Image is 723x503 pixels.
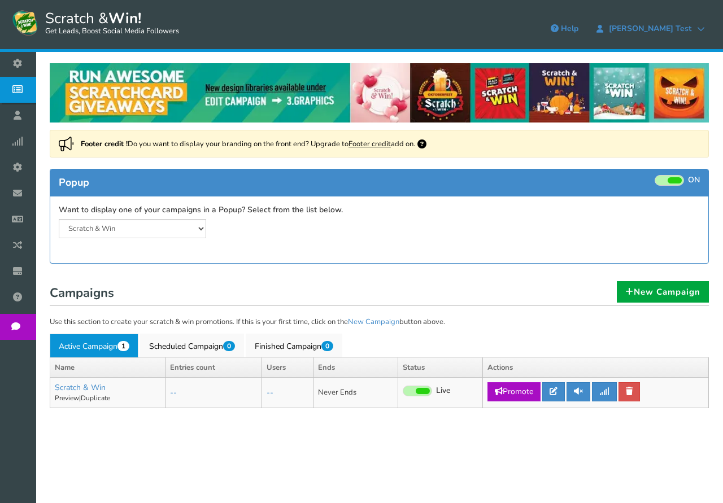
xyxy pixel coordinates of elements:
td: Never Ends [313,378,398,408]
span: 0 [223,341,235,351]
a: Duplicate [81,393,110,403]
a: Scheduled Campaign [140,334,244,357]
a: Footer credit [349,139,391,149]
th: Name [50,357,165,378]
th: Ends [313,357,398,378]
span: 1 [117,341,129,351]
a: Promote [487,382,541,401]
a: New Campaign [348,317,399,327]
img: festival-poster-2020.webp [50,63,709,123]
label: Want to display one of your campaigns in a Popup? Select from the list below. [59,205,343,216]
a: Preview [55,393,79,403]
a: Finished Campaign [246,334,342,357]
th: Status [398,357,483,378]
a: Help [545,20,584,38]
a: Active Campaign [50,334,138,357]
a: -- [267,387,273,398]
span: Live [436,386,451,396]
div: Do you want to display your branding on the front end? Upgrade to add on. [50,130,709,158]
span: Popup [59,176,89,189]
strong: Footer credit ! [81,139,128,149]
small: Get Leads, Boost Social Media Followers [45,27,179,36]
th: Users [262,357,313,378]
span: [PERSON_NAME] Test [603,24,697,33]
a: Scratch &Win! Get Leads, Boost Social Media Followers [11,8,179,37]
strong: Win! [108,8,141,28]
span: ON [688,175,700,186]
p: Use this section to create your scratch & win promotions. If this is your first time, click on th... [50,317,709,328]
span: Scratch & [40,8,179,37]
p: | [55,393,160,403]
a: Scratch & Win [55,382,106,393]
a: New Campaign [617,281,709,303]
h1: Campaigns [50,283,709,305]
img: Scratch and Win [11,8,40,37]
span: Help [561,23,578,34]
span: 0 [321,341,333,351]
a: -- [170,387,177,398]
th: Entries count [165,357,262,378]
th: Actions [483,357,709,378]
